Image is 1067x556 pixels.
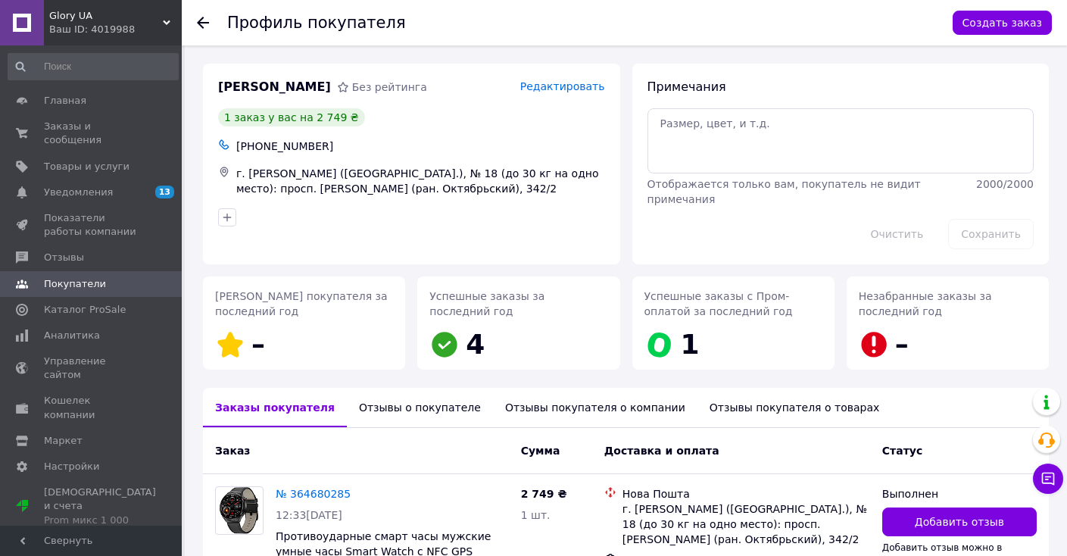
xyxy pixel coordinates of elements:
div: Отзывы о покупателе [347,388,493,427]
span: 2 749 ₴ [521,488,567,500]
span: 4 [466,329,485,360]
span: Примечания [647,80,726,94]
button: Добавить отзыв [882,508,1037,536]
span: – [895,329,909,360]
span: 13 [155,186,174,198]
span: Отзывы [44,251,84,264]
div: Отзывы покупателя о товарах [697,388,892,427]
span: 1 [681,329,700,360]
span: – [251,329,265,360]
span: Статус [882,445,922,457]
div: г. [PERSON_NAME] ([GEOGRAPHIC_DATA].), № 18 (до 30 кг на одно место): просп. [PERSON_NAME] (ран. ... [233,163,608,199]
div: Prom микс 1 000 [44,514,156,527]
span: Управление сайтом [44,355,140,382]
span: Настройки [44,460,99,473]
span: [DEMOGRAPHIC_DATA] и счета [44,486,156,527]
span: Успешные заказы с Пром-оплатой за последний год [644,290,793,317]
div: [PHONE_NUMBER] [233,136,608,157]
button: Чат с покупателем [1033,464,1063,494]
span: Каталог ProSale [44,303,126,317]
span: Незабранные заказы за последний год [859,290,992,317]
span: Без рейтинга [352,81,427,93]
span: Доставка и оплата [604,445,719,457]
span: Аналитика [44,329,100,342]
span: Покупатели [44,277,106,291]
img: Фото товару [219,487,259,534]
div: Заказы покупателя [203,388,347,427]
span: Кошелек компании [44,394,140,421]
h1: Профиль покупателя [227,14,406,32]
span: Товары и услуги [44,160,129,173]
input: Поиск [8,53,179,80]
div: Вернуться назад [197,15,209,30]
span: Показатели работы компании [44,211,140,239]
a: № 364680285 [276,488,351,500]
span: Добавить отзыв [915,514,1004,529]
span: [PERSON_NAME] [218,79,331,96]
div: Отзывы покупателя о компании [493,388,697,427]
a: Фото товару [215,486,264,535]
span: Glory UA [49,9,163,23]
span: Успешные заказы за последний год [429,290,544,317]
span: Уведомления [44,186,113,199]
span: Заказы и сообщения [44,120,140,147]
span: Главная [44,94,86,108]
span: 12:33[DATE] [276,509,342,521]
div: Нова Пошта [622,486,870,501]
div: г. [PERSON_NAME] ([GEOGRAPHIC_DATA].), № 18 (до 30 кг на одно место): просп. [PERSON_NAME] (ран. ... [622,501,870,547]
span: Заказ [215,445,250,457]
span: Отображается только вам, покупатель не видит примечания [647,178,921,205]
span: 1 шт. [521,509,551,521]
div: Ваш ID: 4019988 [49,23,182,36]
span: [PERSON_NAME] покупателя за последний год [215,290,388,317]
span: Маркет [44,434,83,448]
button: Создать заказ [953,11,1052,35]
div: 1 заказ у вас на 2 749 ₴ [218,108,365,127]
span: Редактировать [520,80,605,92]
div: Выполнен [882,486,1037,501]
span: Сумма [521,445,560,457]
span: 2000 / 2000 [976,178,1034,190]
